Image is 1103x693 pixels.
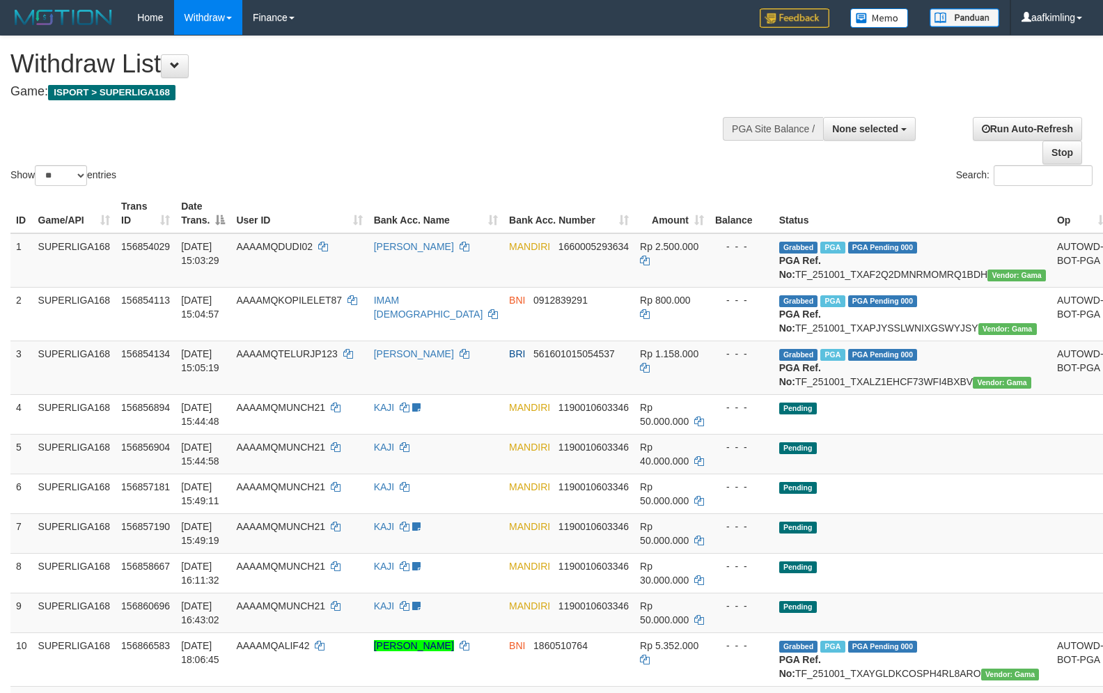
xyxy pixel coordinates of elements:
[121,402,170,413] span: 156856894
[558,561,629,572] span: Copy 1190010603346 to clipboard
[558,241,629,252] span: Copy 1660005293634 to clipboard
[994,165,1093,186] input: Search:
[640,402,689,427] span: Rp 50.000.000
[33,394,116,434] td: SUPERLIGA168
[779,442,817,454] span: Pending
[230,194,368,233] th: User ID: activate to sort column ascending
[35,165,87,186] select: Showentries
[33,553,116,593] td: SUPERLIGA168
[10,194,33,233] th: ID
[121,241,170,252] span: 156854029
[558,402,629,413] span: Copy 1190010603346 to clipboard
[715,559,768,573] div: - - -
[10,632,33,686] td: 10
[774,341,1051,394] td: TF_251001_TXALZ1EHCF73WFI4BXBV
[236,521,325,532] span: AAAAMQMUNCH21
[558,481,629,492] span: Copy 1190010603346 to clipboard
[121,348,170,359] span: 156854134
[10,434,33,474] td: 5
[116,194,175,233] th: Trans ID: activate to sort column ascending
[33,513,116,553] td: SUPERLIGA168
[10,50,721,78] h1: Withdraw List
[509,521,550,532] span: MANDIRI
[973,117,1082,141] a: Run Auto-Refresh
[779,641,818,653] span: Grabbed
[121,521,170,532] span: 156857190
[848,349,918,361] span: PGA Pending
[236,348,338,359] span: AAAAMQTELURJP123
[760,8,829,28] img: Feedback.jpg
[779,522,817,534] span: Pending
[640,442,689,467] span: Rp 40.000.000
[374,295,483,320] a: IMAM [DEMOGRAPHIC_DATA]
[121,640,170,651] span: 156866583
[558,442,629,453] span: Copy 1190010603346 to clipboard
[1042,141,1082,164] a: Stop
[715,440,768,454] div: - - -
[181,561,219,586] span: [DATE] 16:11:32
[374,600,395,612] a: KAJI
[640,561,689,586] span: Rp 30.000.000
[236,442,325,453] span: AAAAMQMUNCH21
[10,593,33,632] td: 9
[832,123,898,134] span: None selected
[820,295,845,307] span: Marked by aafchhiseyha
[715,400,768,414] div: - - -
[374,640,454,651] a: [PERSON_NAME]
[823,117,916,141] button: None selected
[848,242,918,254] span: PGA Pending
[33,233,116,288] td: SUPERLIGA168
[774,287,1051,341] td: TF_251001_TXAPJYSSLWNIXGSWYJSY
[715,480,768,494] div: - - -
[820,641,845,653] span: Marked by aafchhiseyha
[10,474,33,513] td: 6
[640,348,698,359] span: Rp 1.158.000
[640,640,698,651] span: Rp 5.352.000
[820,349,845,361] span: Marked by aafsengchandara
[710,194,774,233] th: Balance
[533,295,588,306] span: Copy 0912839291 to clipboard
[33,593,116,632] td: SUPERLIGA168
[374,442,395,453] a: KAJI
[779,403,817,414] span: Pending
[181,442,219,467] span: [DATE] 15:44:58
[121,561,170,572] span: 156858667
[374,348,454,359] a: [PERSON_NAME]
[715,599,768,613] div: - - -
[533,640,588,651] span: Copy 1860510764 to clipboard
[509,348,525,359] span: BRI
[10,513,33,553] td: 7
[779,349,818,361] span: Grabbed
[774,632,1051,686] td: TF_251001_TXAYGLDKCOSPH4RL8ARO
[33,434,116,474] td: SUPERLIGA168
[236,481,325,492] span: AAAAMQMUNCH21
[236,295,342,306] span: AAAAMQKOPILELET87
[848,641,918,653] span: PGA Pending
[774,194,1051,233] th: Status
[779,295,818,307] span: Grabbed
[10,553,33,593] td: 8
[236,241,313,252] span: AAAAMQDUDI02
[640,241,698,252] span: Rp 2.500.000
[33,341,116,394] td: SUPERLIGA168
[640,600,689,625] span: Rp 50.000.000
[715,347,768,361] div: - - -
[181,402,219,427] span: [DATE] 15:44:48
[509,600,550,612] span: MANDIRI
[48,85,175,100] span: ISPORT > SUPERLIGA168
[509,295,525,306] span: BNI
[715,293,768,307] div: - - -
[509,640,525,651] span: BNI
[121,442,170,453] span: 156856904
[181,481,219,506] span: [DATE] 15:49:11
[533,348,615,359] span: Copy 561601015054537 to clipboard
[558,600,629,612] span: Copy 1190010603346 to clipboard
[715,240,768,254] div: - - -
[236,402,325,413] span: AAAAMQMUNCH21
[779,309,821,334] b: PGA Ref. No:
[121,295,170,306] span: 156854113
[956,165,1093,186] label: Search:
[820,242,845,254] span: Marked by aafsoycanthlai
[558,521,629,532] span: Copy 1190010603346 to clipboard
[779,654,821,679] b: PGA Ref. No:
